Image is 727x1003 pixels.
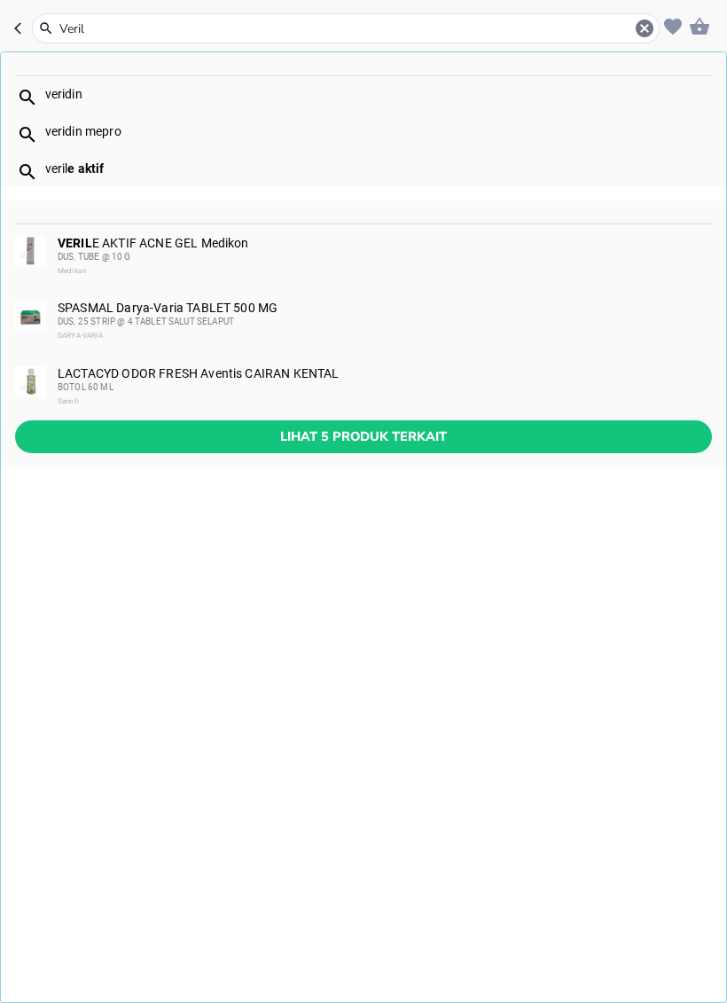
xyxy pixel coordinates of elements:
div: veril [45,161,711,176]
b: VERIL [58,236,92,250]
div: veridin mepro [45,124,711,138]
span: DARYA-VARIA [58,332,103,340]
div: veridin [45,87,711,101]
span: BOTOL 60 ML [58,382,113,392]
span: Lihat 5 produk terkait [29,426,698,448]
span: DUS, 25 STRIP @ 4 TABLET SALUT SELAPUT [58,317,234,326]
div: E AKTIF ACNE GEL Medikon [58,236,710,278]
span: Sanofi [58,397,79,405]
span: Medikon [58,267,86,275]
div: SPASMAL Darya-Varia TABLET 500 MG [58,301,710,343]
span: DUS, TUBE @ 10 G [58,252,131,262]
input: Cari 4000+ produk di sini [58,20,634,38]
b: e aktif [67,161,104,176]
div: LACTACYD ODOR FRESH Aventis CAIRAN KENTAL [58,366,710,409]
button: Lihat 5 produk terkait [15,420,712,453]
